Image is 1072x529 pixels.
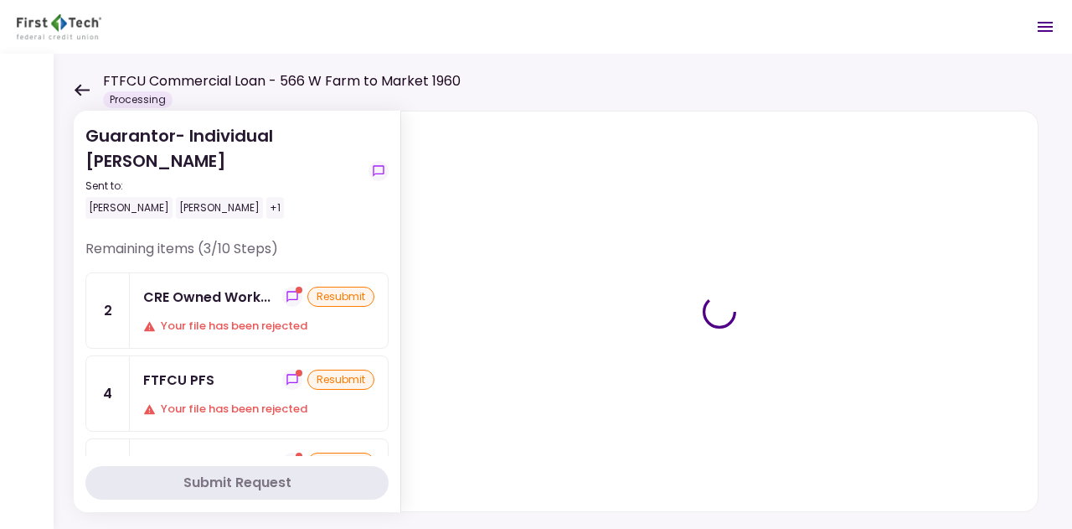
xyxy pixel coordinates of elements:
div: CRE Owned Worksheet [143,287,271,308]
button: Open menu [1025,7,1065,47]
button: Submit Request [85,466,389,500]
div: 4 [86,356,130,431]
div: +1 [266,197,284,219]
div: 9 [86,439,130,514]
div: 2 [86,273,130,348]
a: 4FTFCU PFSshow-messagesresubmitYour file has been rejected [85,355,389,432]
button: show-messages [282,453,302,473]
div: Processing [103,91,173,108]
div: resubmit [307,453,374,473]
img: Partner icon [17,14,101,39]
a: 9Liquidity Statements - Guarantorshow-messagesresubmitYour file has been rejected [85,438,389,515]
div: [PERSON_NAME] [176,197,263,219]
a: 2CRE Owned Worksheetshow-messagesresubmitYour file has been rejected [85,272,389,349]
button: show-messages [368,161,389,181]
div: Your file has been rejected [143,318,374,335]
div: Your file has been rejected [143,401,374,417]
div: [PERSON_NAME] [85,197,173,219]
div: Sent to: [85,179,362,194]
button: show-messages [282,287,302,307]
div: resubmit [307,287,374,307]
div: Guarantor- Individual [PERSON_NAME] [85,123,362,219]
div: FTFCU PFS [143,370,214,391]
div: Liquidity Statements - Guarantor [143,453,244,474]
div: Submit Request [183,473,291,493]
h1: FTFCU Commercial Loan - 566 W Farm to Market 1960 [103,71,461,91]
div: Remaining items (3/10 Steps) [85,239,389,272]
button: show-messages [282,370,302,390]
div: resubmit [307,370,374,390]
